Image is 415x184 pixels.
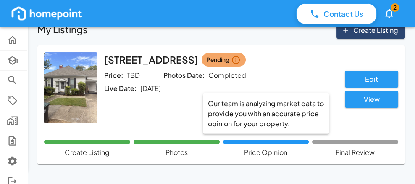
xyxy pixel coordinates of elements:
[345,71,398,88] button: Edit
[345,91,398,108] button: View
[140,84,161,93] p: [DATE]
[65,147,110,157] p: Create Listing
[203,93,329,134] div: Our team is analyzing market data to provide you with an accurate price opinion for your property.
[312,140,398,157] div: This step is currently on hold and will start once previous steps are completed.
[207,55,229,65] span: Pending
[44,140,130,157] div: Your listing details have been submitted successfully. Homepoint will use these details to create...
[323,8,363,19] p: Contact Us
[127,71,140,80] p: TBD
[104,71,123,80] p: Price:
[163,71,205,80] p: Photos Date:
[134,140,220,157] div: Professional photos of your property are complete and ready to use to showcase your home to poten...
[244,147,287,157] p: Price Opinion
[44,52,97,124] img: Listing
[104,84,137,93] p: Live Date:
[336,147,375,157] p: Final Review
[223,140,309,157] div: Our team is analyzing market data to provide you with an accurate price opinion for your property.
[104,52,198,68] h6: [STREET_ADDRESS]
[10,5,84,22] img: homepoint_logo_white.png
[391,3,399,12] span: 2
[165,147,188,157] p: Photos
[380,3,398,24] button: 2
[336,22,405,39] button: Create Listing
[37,22,88,39] h6: My Listings
[208,71,246,80] p: Completed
